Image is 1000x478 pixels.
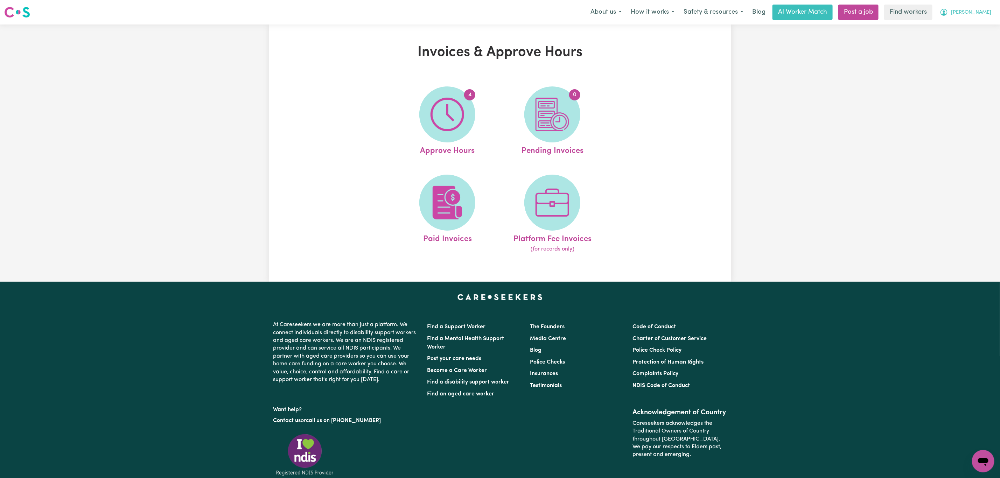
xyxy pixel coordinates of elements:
a: Code of Conduct [632,324,676,330]
a: Police Checks [530,359,565,365]
button: My Account [935,5,996,20]
a: The Founders [530,324,565,330]
a: AI Worker Match [772,5,833,20]
a: Charter of Customer Service [632,336,707,342]
span: 0 [569,89,580,100]
img: Registered NDIS provider [273,433,336,477]
a: Complaints Policy [632,371,678,377]
span: Paid Invoices [423,231,472,245]
a: Pending Invoices [502,86,603,157]
h2: Acknowledgement of Country [632,408,727,417]
img: Careseekers logo [4,6,30,19]
h1: Invoices & Approve Hours [350,44,650,61]
a: Find a Mental Health Support Worker [427,336,504,350]
a: Find workers [884,5,932,20]
a: Post your care needs [427,356,482,361]
span: (for records only) [531,245,574,253]
a: Paid Invoices [397,175,498,254]
button: Safety & resources [679,5,748,20]
a: Careseekers logo [4,4,30,20]
a: Careseekers home page [457,294,543,300]
span: Approve Hours [420,142,475,157]
a: call us on [PHONE_NUMBER] [306,418,381,423]
a: Blog [748,5,770,20]
a: Platform Fee Invoices(for records only) [502,175,603,254]
a: Find a disability support worker [427,379,510,385]
span: Platform Fee Invoices [513,231,592,245]
span: [PERSON_NAME] [951,9,991,16]
p: Want help? [273,403,419,414]
p: At Careseekers we are more than just a platform. We connect individuals directly to disability su... [273,318,419,386]
a: Approve Hours [397,86,498,157]
p: Careseekers acknowledges the Traditional Owners of Country throughout [GEOGRAPHIC_DATA]. We pay o... [632,417,727,462]
iframe: Button to launch messaging window, conversation in progress [972,450,994,472]
button: How it works [626,5,679,20]
a: Testimonials [530,383,562,388]
button: About us [586,5,626,20]
a: Find a Support Worker [427,324,486,330]
a: Become a Care Worker [427,368,487,373]
p: or [273,414,419,427]
a: Post a job [838,5,879,20]
a: Insurances [530,371,558,377]
a: Protection of Human Rights [632,359,704,365]
span: 4 [464,89,475,100]
a: Contact us [273,418,301,423]
a: Police Check Policy [632,347,681,353]
a: Media Centre [530,336,566,342]
span: Pending Invoices [522,142,583,157]
a: Blog [530,347,541,353]
a: NDIS Code of Conduct [632,383,690,388]
a: Find an aged care worker [427,391,495,397]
